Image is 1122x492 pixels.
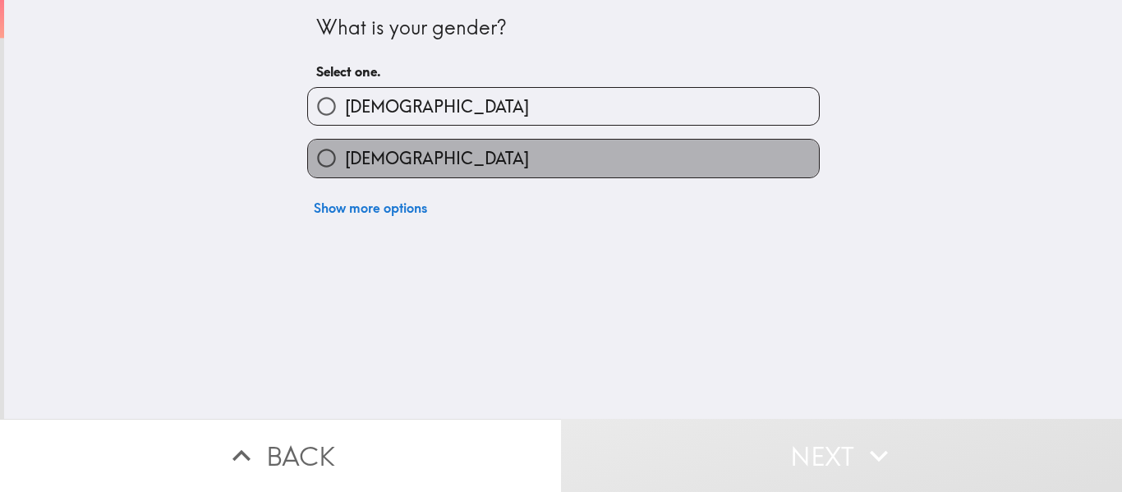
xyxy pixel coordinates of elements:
button: [DEMOGRAPHIC_DATA] [308,88,819,125]
span: [DEMOGRAPHIC_DATA] [345,95,529,118]
button: [DEMOGRAPHIC_DATA] [308,140,819,177]
button: Show more options [307,191,434,224]
button: Next [561,419,1122,492]
div: What is your gender? [316,14,811,42]
span: [DEMOGRAPHIC_DATA] [345,147,529,170]
h6: Select one. [316,62,811,80]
